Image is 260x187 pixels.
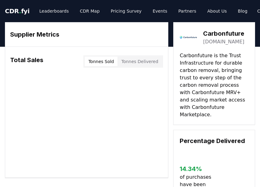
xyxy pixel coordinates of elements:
span: CDR fyi [5,7,30,15]
a: Events [148,6,172,17]
a: Pricing Survey [106,6,146,17]
a: CDR Map [75,6,105,17]
a: Leaderboards [34,6,74,17]
a: CDR.fyi [5,7,30,15]
img: Carbonfuture-logo [180,29,197,46]
p: Carbonfuture is the Trust Infrastructure for durable carbon removal, bringing trust to every step... [180,52,249,118]
h3: Carbonfuture [203,29,244,38]
span: . [19,7,21,15]
a: About Us [202,6,232,17]
a: [DOMAIN_NAME] [203,38,244,46]
h3: Total Sales [10,55,43,68]
a: Blog [233,6,252,17]
nav: Main [34,6,252,17]
button: Tonnes Sold [85,57,118,66]
h3: 14.34 % [180,164,218,173]
h3: Percentage Delivered [180,136,249,145]
h3: Supplier Metrics [10,30,163,39]
button: Tonnes Delivered [118,57,162,66]
a: Partners [174,6,201,17]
